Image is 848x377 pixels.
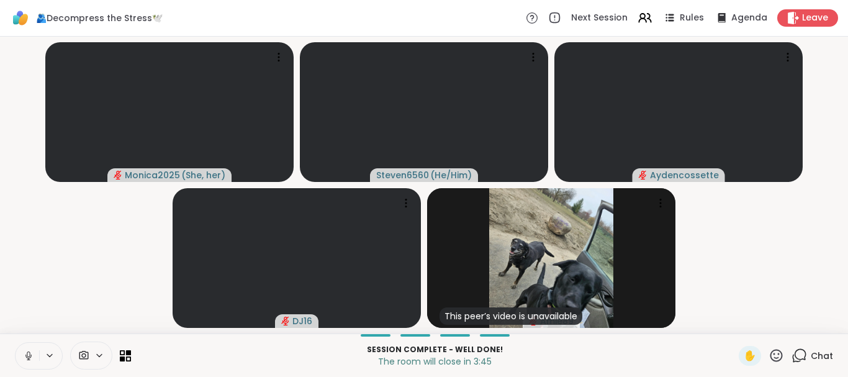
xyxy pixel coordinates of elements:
span: audio-muted [114,171,122,179]
span: ✋ [744,348,756,363]
span: ( She, her ) [181,169,225,181]
span: 🫂Decompress the Stress🕊️ [36,12,163,24]
span: Next Session [571,12,628,24]
span: ( He/Him ) [430,169,472,181]
span: Rules [680,12,704,24]
span: audio-muted [281,317,290,325]
span: audio-muted [639,171,647,179]
span: Leave [802,12,828,24]
p: The room will close in 3:45 [138,355,731,368]
img: Amie89 [489,188,613,328]
span: Chat [811,350,833,362]
span: Monica2025 [125,169,180,181]
span: DJ16 [292,315,312,327]
img: ShareWell Logomark [10,7,31,29]
span: Aydencossette [650,169,719,181]
span: Agenda [731,12,767,24]
div: This peer’s video is unavailable [440,307,582,325]
span: Steven6560 [376,169,429,181]
p: Session Complete - well done! [138,344,731,355]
